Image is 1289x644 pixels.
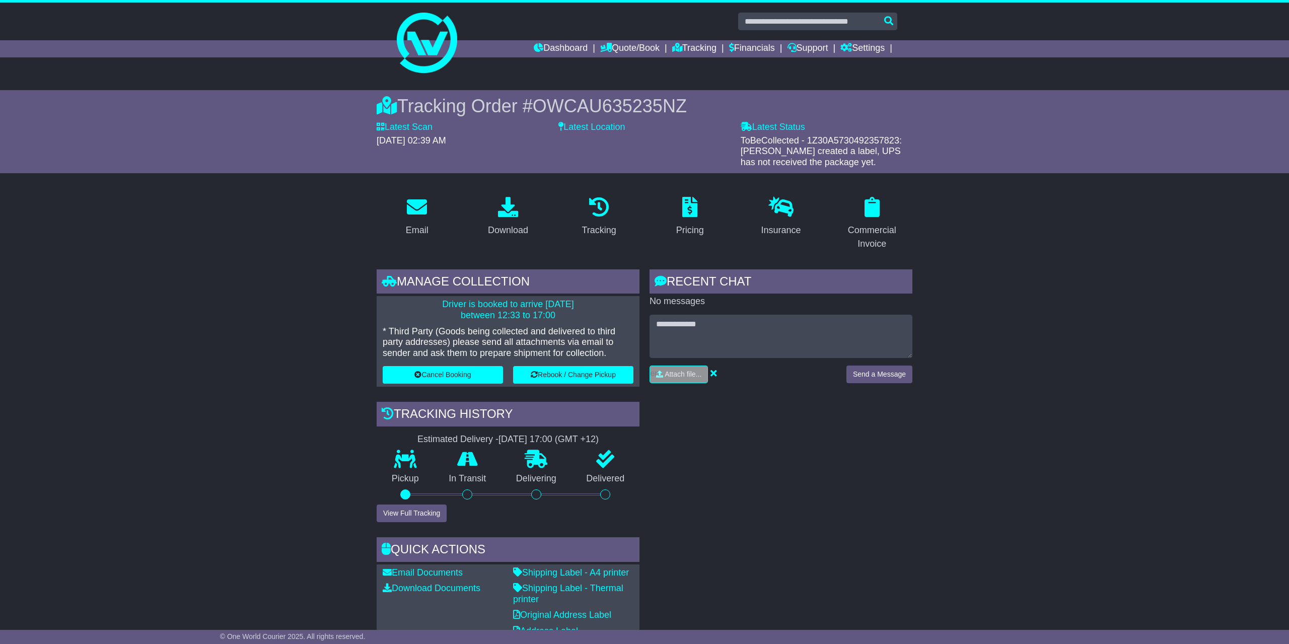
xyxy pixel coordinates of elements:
[377,537,639,564] div: Quick Actions
[650,269,912,297] div: RECENT CHAT
[377,269,639,297] div: Manage collection
[377,473,434,484] p: Pickup
[399,193,435,241] a: Email
[513,567,629,578] a: Shipping Label - A4 printer
[501,473,571,484] p: Delivering
[534,40,588,57] a: Dashboard
[383,299,633,321] p: Driver is booked to arrive [DATE] between 12:33 to 17:00
[488,224,528,237] div: Download
[533,96,687,116] span: OWCAU635235NZ
[383,326,633,359] p: * Third Party (Goods being collected and delivered to third party addresses) please send all atta...
[558,122,625,133] label: Latest Location
[761,224,801,237] div: Insurance
[676,224,704,237] div: Pricing
[787,40,828,57] a: Support
[220,632,366,640] span: © One World Courier 2025. All rights reserved.
[513,626,578,636] a: Address Label
[741,122,805,133] label: Latest Status
[754,193,807,241] a: Insurance
[377,434,639,445] div: Estimated Delivery -
[571,473,640,484] p: Delivered
[513,583,623,604] a: Shipping Label - Thermal printer
[406,224,428,237] div: Email
[838,224,906,251] div: Commercial Invoice
[498,434,599,445] div: [DATE] 17:00 (GMT +12)
[434,473,502,484] p: In Transit
[576,193,623,241] a: Tracking
[383,567,463,578] a: Email Documents
[729,40,775,57] a: Financials
[377,505,447,522] button: View Full Tracking
[513,366,633,384] button: Rebook / Change Pickup
[670,193,710,241] a: Pricing
[383,366,503,384] button: Cancel Booking
[377,95,912,117] div: Tracking Order #
[672,40,717,57] a: Tracking
[650,296,912,307] p: No messages
[741,135,902,167] span: ToBeCollected - 1Z30A5730492357823: [PERSON_NAME] created a label, UPS has not received the packa...
[377,122,433,133] label: Latest Scan
[840,40,885,57] a: Settings
[846,366,912,383] button: Send a Message
[383,583,480,593] a: Download Documents
[513,610,611,620] a: Original Address Label
[582,224,616,237] div: Tracking
[831,193,912,254] a: Commercial Invoice
[600,40,660,57] a: Quote/Book
[377,135,446,146] span: [DATE] 02:39 AM
[377,402,639,429] div: Tracking history
[481,193,535,241] a: Download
